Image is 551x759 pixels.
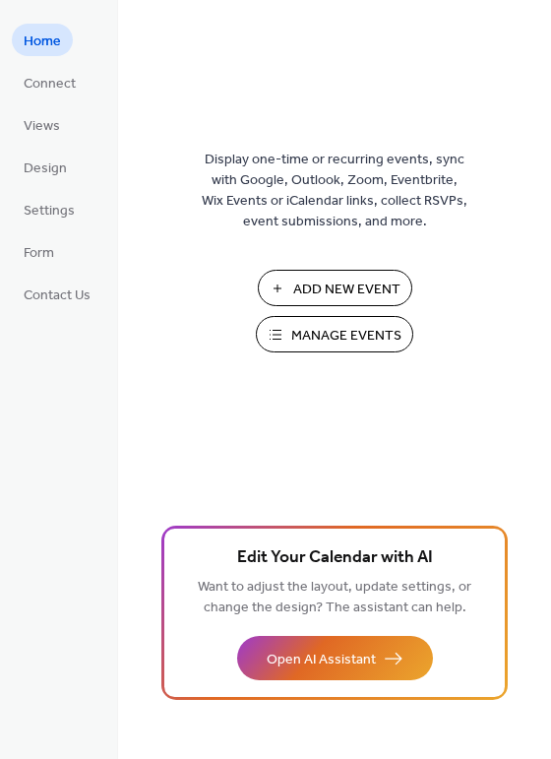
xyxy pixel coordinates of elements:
span: Open AI Assistant [267,650,376,670]
span: Manage Events [291,326,401,347]
span: Design [24,158,67,179]
span: Settings [24,201,75,221]
a: Design [12,151,79,183]
button: Manage Events [256,316,413,352]
span: Want to adjust the layout, update settings, or change the design? The assistant can help. [198,574,471,621]
span: Home [24,32,61,52]
span: Display one-time or recurring events, sync with Google, Outlook, Zoom, Eventbrite, Wix Events or ... [202,150,467,232]
span: Edit Your Calendar with AI [237,544,433,572]
span: Form [24,243,54,264]
span: Add New Event [293,280,400,300]
button: Open AI Assistant [237,636,433,680]
a: Settings [12,193,87,225]
a: Form [12,235,66,268]
span: Connect [24,74,76,95]
a: Contact Us [12,278,102,310]
button: Add New Event [258,270,412,306]
span: Views [24,116,60,137]
a: Home [12,24,73,56]
a: Connect [12,66,88,98]
a: Views [12,108,72,141]
span: Contact Us [24,285,91,306]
